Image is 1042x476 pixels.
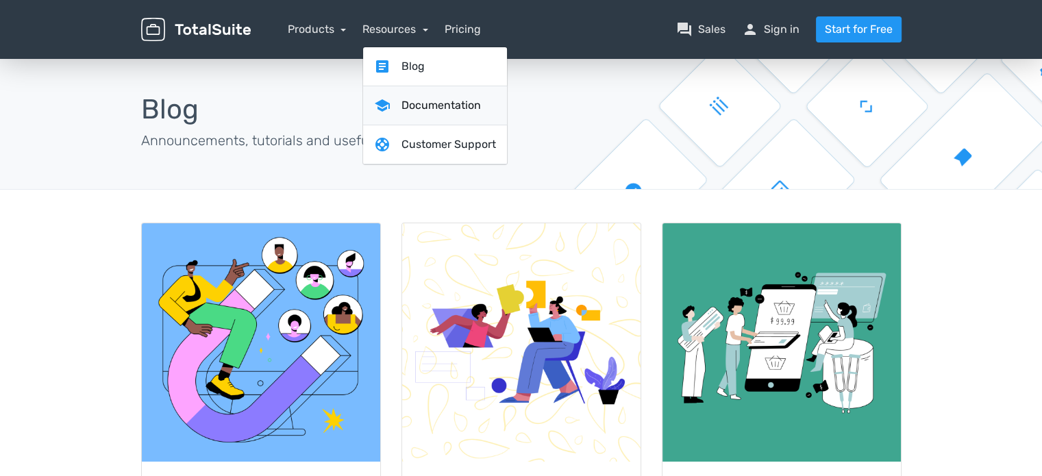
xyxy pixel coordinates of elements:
a: question_answerSales [676,21,725,38]
img: TotalSuite for WordPress [141,18,251,42]
span: person [742,21,758,38]
img: Boost Your WooCommerce Store's Success: How to Integrate Post-Purchase Surveys with TotalPoll [662,223,901,462]
a: articleBlog [363,47,507,86]
span: article [374,58,390,75]
img: 5 High-Quality Lead Gen Strategies with Quiz Widgets Across Industries [142,223,380,462]
span: question_answer [676,21,693,38]
img: The Ultimate Guide to User Engagement: The 2023 Essential WordPress Plugins [402,223,641,462]
a: schoolDocumentation [363,86,507,125]
a: Resources [362,23,428,36]
a: Pricing [445,21,481,38]
a: supportCustomer Support [363,125,507,164]
span: support [374,136,390,153]
p: Announcements, tutorials and useful WordPress tips. [141,130,511,151]
a: personSign in [742,21,799,38]
span: school [374,97,390,114]
h1: Blog [141,95,511,125]
a: Products [288,23,347,36]
a: Start for Free [816,16,902,42]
